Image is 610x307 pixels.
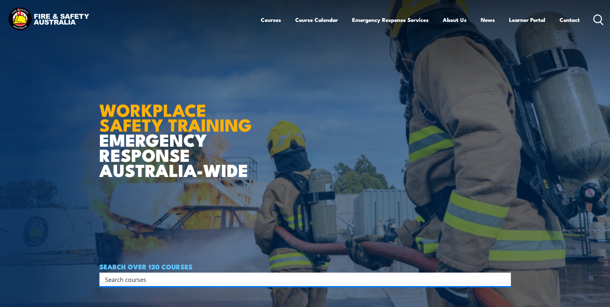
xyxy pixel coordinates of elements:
a: About Us [443,11,467,28]
h4: SEARCH OVER 120 COURSES [99,263,511,270]
a: Contact [560,11,580,28]
a: Courses [261,11,281,28]
strong: WORKPLACE SAFETY TRAINING [99,96,252,138]
button: Search magnifier button [500,275,509,284]
a: Emergency Response Services [352,11,429,28]
a: Learner Portal [509,11,545,28]
a: News [481,11,495,28]
input: Search input [105,274,497,284]
a: Course Calendar [295,11,338,28]
form: Search form [106,275,498,284]
h1: EMERGENCY RESPONSE AUSTRALIA-WIDE [99,86,257,177]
